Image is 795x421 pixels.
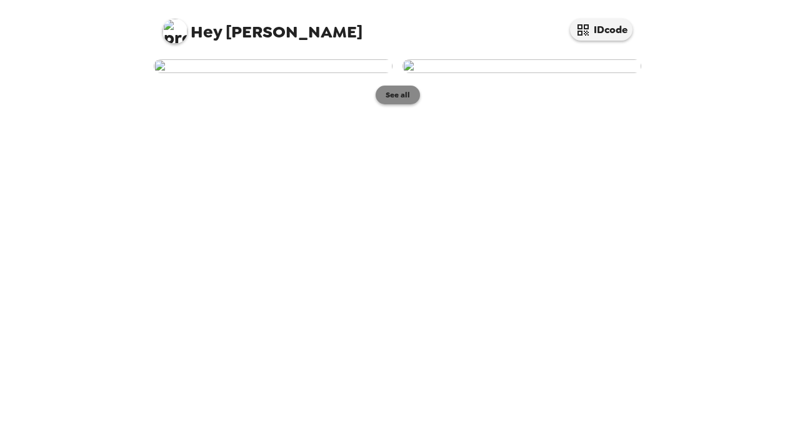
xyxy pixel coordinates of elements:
img: profile pic [162,19,187,44]
img: user-277959 [154,59,392,73]
span: Hey [191,21,222,43]
span: [PERSON_NAME] [162,12,362,41]
img: user-277805 [402,59,641,73]
button: See all [376,86,420,104]
button: IDcode [570,19,632,41]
